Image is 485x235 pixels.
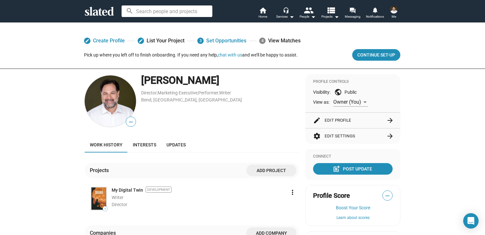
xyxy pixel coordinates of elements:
mat-icon: notifications [372,7,378,13]
span: Projects [321,13,339,21]
a: Notifications [364,6,386,21]
a: Messaging [341,6,364,21]
span: Add project [251,165,291,176]
button: Add project [246,165,296,176]
mat-icon: more_vert [289,188,296,196]
mat-icon: edit [313,117,321,124]
button: People [296,6,319,21]
div: [PERSON_NAME] [141,74,299,87]
button: Continue Set-up [352,49,400,61]
button: Post Update [313,163,393,175]
mat-icon: arrow_drop_down [333,13,340,21]
mat-icon: settings [313,132,321,140]
mat-icon: arrow_drop_down [288,13,295,21]
a: Interests [128,137,161,152]
mat-icon: arrow_forward [386,117,394,124]
span: Me [392,13,396,21]
button: Boost Your Score [313,205,393,210]
span: View as: [313,99,329,105]
mat-icon: arrow_forward [386,132,394,140]
button: Brian Craig HinderbergerMe [386,4,402,21]
a: Work history [85,137,128,152]
a: Performer [198,90,218,95]
span: Home [259,13,267,21]
mat-icon: forum [349,7,355,13]
span: Work history [90,142,123,147]
span: 4 [259,38,266,44]
span: Interests [133,142,156,147]
div: Services [276,13,294,21]
a: Bend, [GEOGRAPHIC_DATA], [GEOGRAPHIC_DATA] [141,97,242,102]
span: Development [146,187,172,193]
div: Open Intercom Messenger [463,213,479,229]
mat-icon: edit [139,39,143,43]
span: Notifications [366,13,384,21]
a: Marketing Executive [157,90,198,95]
span: Continue Set-up [357,49,395,61]
mat-icon: home [259,6,267,14]
button: Edit Settings [313,128,393,144]
button: Edit Profile [313,113,393,128]
div: People [300,13,316,21]
mat-icon: people [304,5,313,15]
div: Pick up where you left off to finish onboarding. If you need any help, and we’ll be happy to assist. [84,52,298,58]
mat-icon: headset_mic [283,7,289,13]
input: Search people and projects [122,5,212,17]
span: Owner (You) [333,99,361,105]
img: Poster: My Digital Twin [91,187,106,210]
button: Learn about scores [313,215,393,221]
span: — [103,207,107,211]
mat-icon: view_list [326,5,336,15]
a: Director [141,90,157,95]
span: Messaging [345,13,361,21]
a: List Your Project [138,35,184,47]
div: View Matches [259,35,301,47]
span: Profile Score [313,191,350,200]
span: — [126,118,136,126]
div: Projects [90,167,111,174]
a: My Digital Twin [112,187,143,193]
div: Visibility: Public [313,88,393,96]
button: chat with us [218,52,242,57]
a: 3Set Opportunities [197,35,246,47]
a: Home [251,6,274,21]
mat-icon: public [334,88,342,96]
mat-icon: edit [85,39,89,43]
span: — [383,192,392,200]
a: Create Profile [84,35,125,47]
div: Post Update [334,163,372,175]
mat-icon: post_add [333,165,340,173]
span: Director [112,202,127,207]
span: Updates [166,142,186,147]
span: Writer [112,195,123,200]
img: Brian Craig Hinderberger [85,75,136,127]
span: 3 [197,38,204,44]
div: Profile Controls [313,79,393,84]
button: Services [274,6,296,21]
a: Writer [219,90,231,95]
img: Brian Craig Hinderberger [390,6,398,13]
div: Connect [313,154,393,159]
span: , [157,91,157,95]
mat-icon: arrow_drop_down [309,13,317,21]
a: Updates [161,137,191,152]
button: Projects [319,6,341,21]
